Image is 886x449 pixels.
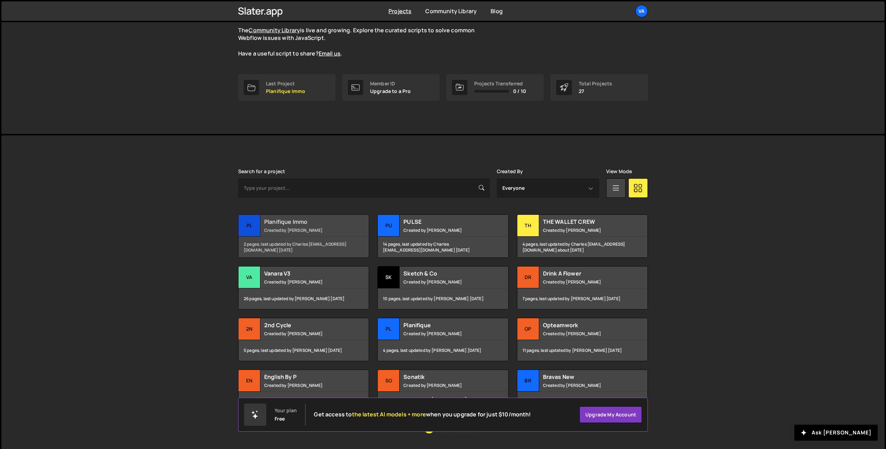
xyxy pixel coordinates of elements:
div: So [378,370,400,392]
h2: English By P [264,373,348,381]
h2: Sonatik [403,373,487,381]
h2: Sketch & Co [403,270,487,277]
div: 4 pages, last updated by Charles [EMAIL_ADDRESS][DOMAIN_NAME] about [DATE] [517,237,647,257]
a: Br Bravas New Created by [PERSON_NAME] 4 pages, last updated by [PERSON_NAME] [DATE] [517,370,648,413]
div: Member ID [370,81,411,86]
h2: Planifique [403,321,487,329]
div: 2 pages, last updated by Charles [EMAIL_ADDRESS][DOMAIN_NAME] [DATE] [239,237,369,257]
small: Created by [PERSON_NAME] [264,227,348,233]
a: Pl Planifique Created by [PERSON_NAME] 4 pages, last updated by [PERSON_NAME] [DATE] [377,318,508,361]
div: Projects Transferred [474,81,526,86]
a: Va [635,5,648,17]
p: Upgrade to a Pro [370,88,411,94]
a: Va Vanara V3 Created by [PERSON_NAME] 26 pages, last updated by [PERSON_NAME] [DATE] [238,266,369,310]
div: 11 pages, last updated by [PERSON_NAME] [DATE] [517,340,647,361]
div: 4 pages, last updated by [PERSON_NAME] [DATE] [378,340,508,361]
div: Total Projects [579,81,612,86]
h2: 2nd Cycle [264,321,348,329]
small: Created by [PERSON_NAME] [403,279,487,285]
small: Created by [PERSON_NAME] [264,331,348,337]
input: Type your project... [238,178,490,198]
div: Your plan [275,408,297,413]
div: 4 pages, last updated by [PERSON_NAME] [DATE] [517,392,647,413]
small: Created by [PERSON_NAME] [543,227,627,233]
div: 7 pages, last updated by [PERSON_NAME] [DATE] [517,288,647,309]
a: En English By P Created by [PERSON_NAME] 3 pages, last updated by [PERSON_NAME] [DATE] [238,370,369,413]
a: Email us [319,50,341,57]
div: Free [275,416,285,422]
div: 5 pages, last updated by [PERSON_NAME] [DATE] [239,340,369,361]
h2: Get access to when you upgrade for just $10/month! [314,411,531,418]
a: Dr Drink A Flower Created by [PERSON_NAME] 7 pages, last updated by [PERSON_NAME] [DATE] [517,266,648,310]
div: Dr [517,266,539,288]
div: Br [517,370,539,392]
p: Planifique Immo [266,88,305,94]
div: Va [239,266,260,288]
small: Created by [PERSON_NAME] [543,331,627,337]
h2: PULSE [403,218,487,226]
div: 3 pages, last updated by [PERSON_NAME] [DATE] [239,392,369,413]
a: Pl Planifique Immo Created by [PERSON_NAME] 2 pages, last updated by Charles [EMAIL_ADDRESS][DOMA... [238,214,369,258]
h2: Drink A Flower [543,270,627,277]
a: So Sonatik Created by [PERSON_NAME] 3 pages, last updated by [PERSON_NAME] almost [DATE] [377,370,508,413]
div: 3 pages, last updated by [PERSON_NAME] almost [DATE] [378,392,508,413]
div: En [239,370,260,392]
div: Sk [378,266,400,288]
small: Created by [PERSON_NAME] [403,227,487,233]
div: 26 pages, last updated by [PERSON_NAME] [DATE] [239,288,369,309]
div: TH [517,215,539,237]
small: Created by [PERSON_NAME] [403,331,487,337]
div: Pl [378,318,400,340]
a: Community Library [425,7,477,15]
label: Created By [497,169,523,174]
small: Created by [PERSON_NAME] [264,382,348,388]
a: Op Opteamwork Created by [PERSON_NAME] 11 pages, last updated by [PERSON_NAME] [DATE] [517,318,648,361]
h2: THE WALLET CREW [543,218,627,226]
a: Community Library [249,26,300,34]
div: 14 pages, last updated by Charles [EMAIL_ADDRESS][DOMAIN_NAME] [DATE] [378,237,508,257]
p: The is live and growing. Explore the curated scripts to solve common Webflow issues with JavaScri... [238,26,488,58]
label: Search for a project [238,169,285,174]
h2: Opteamwork [543,321,627,329]
small: Created by [PERSON_NAME] [543,279,627,285]
a: Last Project Planifique Immo [238,74,335,101]
a: PU PULSE Created by [PERSON_NAME] 14 pages, last updated by Charles [EMAIL_ADDRESS][DOMAIN_NAME] ... [377,214,508,258]
a: TH THE WALLET CREW Created by [PERSON_NAME] 4 pages, last updated by Charles [EMAIL_ADDRESS][DOMA... [517,214,648,258]
h2: Bravas New [543,373,627,381]
small: Created by [PERSON_NAME] [403,382,487,388]
div: Pl [239,215,260,237]
label: View Mode [606,169,632,174]
h2: Vanara V3 [264,270,348,277]
a: Sk Sketch & Co Created by [PERSON_NAME] 10 pages, last updated by [PERSON_NAME] [DATE] [377,266,508,310]
small: Created by [PERSON_NAME] [264,279,348,285]
div: 10 pages, last updated by [PERSON_NAME] [DATE] [378,288,508,309]
div: 2n [239,318,260,340]
a: Blog [491,7,503,15]
div: Last Project [266,81,305,86]
a: Projects [388,7,411,15]
h2: Planifique Immo [264,218,348,226]
small: Created by [PERSON_NAME] [543,382,627,388]
button: Ask [PERSON_NAME] [794,425,878,441]
a: 2n 2nd Cycle Created by [PERSON_NAME] 5 pages, last updated by [PERSON_NAME] [DATE] [238,318,369,361]
div: Op [517,318,539,340]
span: 0 / 10 [513,88,526,94]
p: 27 [579,88,612,94]
div: PU [378,215,400,237]
a: Upgrade my account [579,406,642,423]
span: the latest AI models + more [352,410,426,418]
